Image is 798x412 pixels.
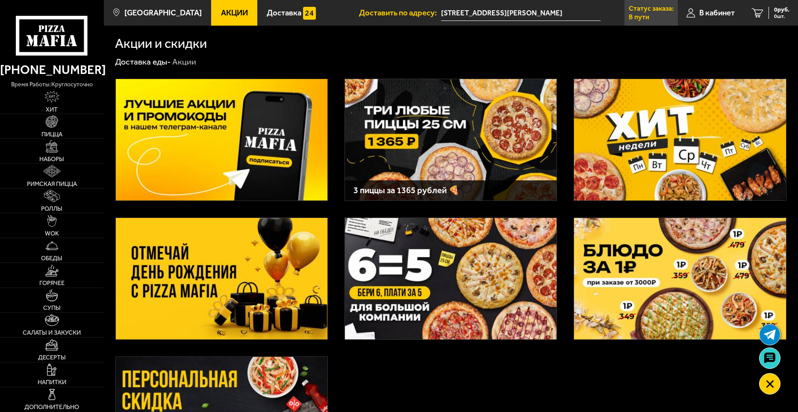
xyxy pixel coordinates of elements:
[172,56,196,67] div: Акции
[441,5,601,21] input: Ваш адрес доставки
[41,206,62,212] span: Роллы
[267,9,301,17] span: Доставка
[23,330,81,335] span: Салаты и закуски
[774,7,789,13] span: 0 руб.
[303,7,315,19] img: 15daf4d41897b9f0e9f617042186c801.svg
[359,9,441,17] span: Доставить по адресу:
[629,14,649,21] p: В пути
[774,14,789,19] span: 0 шт.
[115,37,207,50] h1: Акции и скидки
[39,156,64,162] span: Наборы
[353,186,548,194] h3: 3 пиццы за 1365 рублей 🍕
[38,379,66,385] span: Напитки
[629,5,674,12] p: Статус заказа:
[345,79,557,201] a: 3 пиццы за 1365 рублей 🍕
[43,305,61,311] span: Супы
[41,131,62,137] span: Пицца
[221,9,248,17] span: Акции
[124,9,202,17] span: [GEOGRAPHIC_DATA]
[45,230,59,236] span: WOK
[38,354,66,360] span: Десерты
[27,181,77,187] span: Римская пицца
[46,106,58,112] span: Хит
[699,9,735,17] span: В кабинет
[115,57,171,67] a: Доставка еды-
[24,404,79,410] span: Дополнительно
[39,280,65,286] span: Горячее
[41,255,62,261] span: Обеды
